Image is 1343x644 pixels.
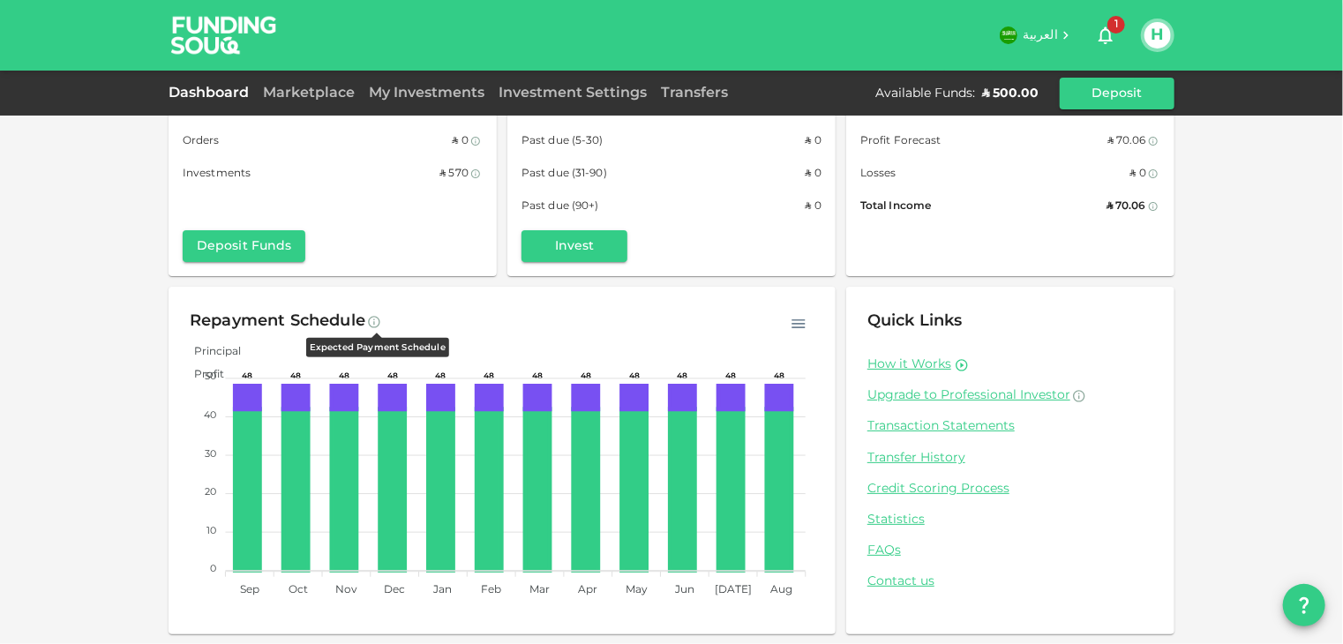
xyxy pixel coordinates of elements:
a: Dashboard [169,86,256,100]
span: Quick Links [867,313,963,329]
span: Profit [181,370,224,380]
span: Orders [183,132,220,151]
span: Upgrade to Professional Investor [867,389,1070,401]
tspan: 20 [206,488,217,497]
tspan: Dec [384,585,405,595]
div: ʢ 0 [1130,165,1146,183]
button: H [1144,22,1171,49]
span: 1 [1107,16,1125,34]
a: Investment Settings [491,86,654,100]
a: Transfers [654,86,735,100]
tspan: Sep [240,585,259,595]
a: Upgrade to Professional Investor [867,387,1153,404]
span: Profit Forecast [860,132,942,151]
tspan: Jan [433,585,453,595]
span: Investments [183,165,251,183]
tspan: 40 [205,411,217,420]
div: ʢ 0 [806,198,822,216]
span: Losses [860,165,897,183]
span: Past due (90+) [521,198,599,216]
button: question [1283,584,1325,626]
tspan: [DATE] [715,585,752,595]
div: ʢ 70.06 [1107,198,1146,216]
tspan: Nov [335,585,357,595]
div: ʢ 570 [439,165,469,183]
tspan: Oct [289,585,308,595]
button: 1 [1088,18,1123,53]
div: ʢ 0 [806,132,822,151]
button: Invest [521,230,627,262]
a: Statistics [867,512,1153,528]
span: Principal [181,347,241,357]
tspan: Feb [481,585,501,595]
img: flag-sa.b9a346574cdc8950dd34b50780441f57.svg [1000,26,1017,44]
tspan: Apr [578,585,597,595]
tspan: 10 [207,527,217,535]
tspan: Mar [529,585,550,595]
a: How it Works [867,356,951,373]
div: Available Funds : [875,85,975,102]
a: Contact us [867,573,1153,590]
button: Deposit [1060,78,1174,109]
a: FAQs [867,543,1153,559]
span: Past due (5-30) [521,132,604,151]
div: ʢ 500.00 [982,85,1039,102]
div: Repayment Schedule [190,308,365,336]
a: Transaction Statements [867,418,1153,435]
a: Credit Scoring Process [867,481,1153,498]
tspan: Aug [770,585,792,595]
a: Marketplace [256,86,362,100]
span: العربية [1023,29,1058,41]
tspan: 30 [206,450,217,459]
tspan: Jun [674,585,694,595]
tspan: May [626,585,648,595]
tspan: 0 [211,565,217,573]
div: ʢ 70.06 [1107,132,1146,151]
div: ʢ 0 [453,132,469,151]
a: My Investments [362,86,491,100]
tspan: 50 [206,373,217,382]
span: Total Income [860,198,931,216]
button: Deposit Funds [183,230,305,262]
a: Transfer History [867,450,1153,467]
span: Past due (31-90) [521,165,607,183]
div: ʢ 0 [806,165,822,183]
